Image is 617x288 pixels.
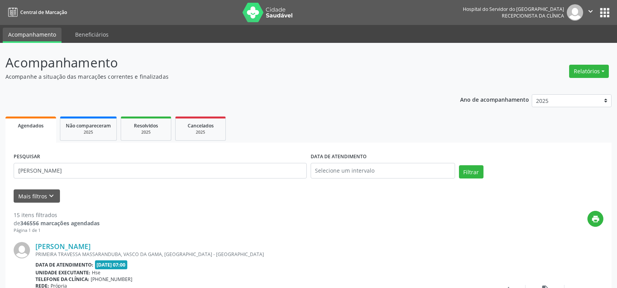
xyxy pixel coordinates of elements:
[66,122,111,129] span: Não compareceram
[3,28,62,43] a: Acompanhamento
[460,94,529,104] p: Ano de acompanhamento
[14,151,40,163] label: PESQUISAR
[5,6,67,19] a: Central de Marcação
[583,4,598,21] button: 
[134,122,158,129] span: Resolvidos
[502,12,564,19] span: Recepcionista da clínica
[463,6,564,12] div: Hospital do Servidor do [GEOGRAPHIC_DATA]
[181,129,220,135] div: 2025
[459,165,483,178] button: Filtrar
[20,219,100,227] strong: 346556 marcações agendadas
[20,9,67,16] span: Central de Marcação
[35,242,91,251] a: [PERSON_NAME]
[66,129,111,135] div: 2025
[586,7,595,16] i: 
[14,163,307,178] input: Nome, código do beneficiário ou CPF
[127,129,165,135] div: 2025
[95,260,128,269] span: [DATE] 07:00
[14,211,100,219] div: 15 itens filtrados
[70,28,114,41] a: Beneficiários
[311,163,455,178] input: Selecione um intervalo
[92,269,100,276] span: Hse
[14,189,60,203] button: Mais filtroskeyboard_arrow_down
[14,242,30,258] img: img
[14,227,100,234] div: Página 1 de 1
[188,122,214,129] span: Cancelados
[47,192,56,200] i: keyboard_arrow_down
[35,269,90,276] b: Unidade executante:
[5,72,430,81] p: Acompanhe a situação das marcações correntes e finalizadas
[587,211,603,227] button: print
[5,53,430,72] p: Acompanhamento
[311,151,367,163] label: DATA DE ATENDIMENTO
[598,6,612,19] button: apps
[91,276,132,283] span: [PHONE_NUMBER]
[569,65,609,78] button: Relatórios
[591,215,600,223] i: print
[18,122,44,129] span: Agendados
[35,276,89,283] b: Telefone da clínica:
[35,261,93,268] b: Data de atendimento:
[14,219,100,227] div: de
[35,251,487,258] div: PRIMEIRA TRAVESSA MASSARANDUBA, VASCO DA GAMA, [GEOGRAPHIC_DATA] - [GEOGRAPHIC_DATA]
[567,4,583,21] img: img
